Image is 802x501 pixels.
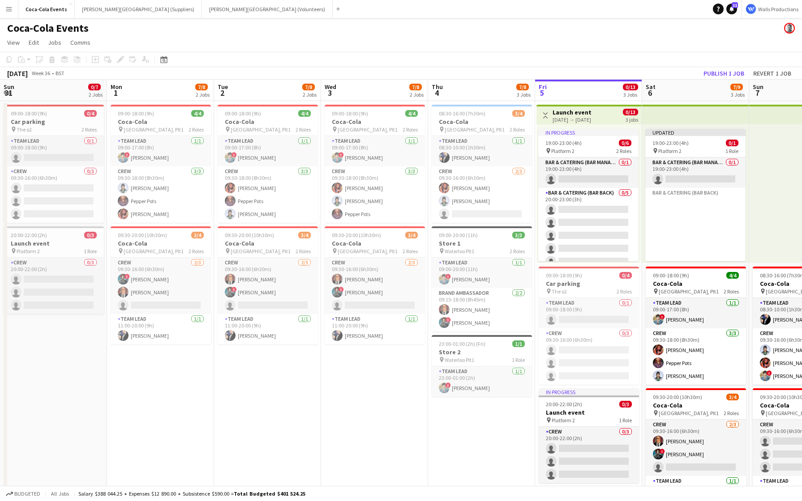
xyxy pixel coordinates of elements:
h3: Coca-Cola [111,118,211,126]
app-card-role: Team Lead1/123:00-01:00 (2h)![PERSON_NAME] [432,366,532,397]
h3: Launch event [539,408,639,416]
app-card-role: Crew0/320:00-22:00 (2h) [4,258,104,314]
span: 0/3 [619,401,632,408]
span: Fri [539,83,547,91]
div: 3 jobs [626,115,638,123]
span: 2 Roles [403,126,418,133]
a: View [4,37,23,48]
app-card-role: Team Lead1/108:30-10:00 (1h30m)[PERSON_NAME] [432,136,532,166]
span: 2 Roles [510,126,525,133]
span: Total Budgeted $401 524.25 [234,490,305,497]
span: Sat [646,83,656,91]
span: 09:00-18:00 (9h) [546,272,582,279]
span: 2 Roles [296,248,311,255]
div: Salary $388 044.25 + Expenses $12 890.00 + Subsistence $590.00 = [78,490,305,497]
span: Sun [753,83,763,91]
span: 4/4 [298,110,311,117]
div: [DATE] [7,69,28,78]
span: 2 Roles [724,410,739,416]
app-job-card: Updated19:00-23:00 (4h)0/1 Platform 21 RoleBar & Catering (Bar Manager)0/119:00-23:00 (4h) Bar & ... [645,129,746,261]
span: 1 Role [84,248,97,255]
a: 11 [726,4,737,14]
span: 2 Roles [189,248,204,255]
span: 1 Role [619,417,632,424]
app-card-role: Crew3/309:30-18:00 (8h30m)[PERSON_NAME][PERSON_NAME]Pepper Pots [325,166,425,223]
app-job-card: 20:00-22:00 (2h)0/3Launch event Platform 21 RoleCrew0/320:00-22:00 (2h) [4,226,104,314]
app-job-card: 23:00-01:00 (2h) (Fri)1/1Store 2 Waterloo Plt11 RoleTeam Lead1/123:00-01:00 (2h)![PERSON_NAME] [432,335,532,397]
app-card-role: Brand Ambassador2/209:15-18:00 (8h45m)[PERSON_NAME]![PERSON_NAME] [432,288,532,331]
div: BST [56,70,64,76]
span: 7/8 [516,84,529,90]
span: ! [124,152,130,157]
app-job-card: 08:30-16:00 (7h30m)3/4Coca-Cola [GEOGRAPHIC_DATA], Plt12 RolesTeam Lead1/108:30-10:00 (1h30m)[PER... [432,105,532,223]
span: 4 [430,88,443,98]
button: Publish 1 job [700,68,748,79]
span: Wed [325,83,336,91]
button: Revert 1 job [750,68,795,79]
app-card-role: Crew2/309:30-16:00 (6h30m)[PERSON_NAME]![PERSON_NAME] [218,258,318,314]
span: 4/4 [726,272,739,279]
span: 1/1 [512,340,525,347]
div: 2 Jobs [410,91,424,98]
app-job-card: 09:30-20:00 (10h30m)3/4Coca-Cola [GEOGRAPHIC_DATA], Plt12 RolesCrew2/309:30-16:00 (6h30m)[PERSON_... [218,226,318,344]
app-card-role: Crew2/309:30-16:00 (6h30m)[PERSON_NAME]![PERSON_NAME] [325,258,425,314]
span: 1 [109,88,122,98]
h3: Coca-Cola [325,118,425,126]
span: 1 Role [725,148,738,154]
span: ! [339,152,344,157]
app-card-role: Bar & Catering (Bar Manager)0/119:00-23:00 (4h) [538,157,639,188]
app-job-card: 09:30-20:00 (10h30m)3/4Coca-Cola [GEOGRAPHIC_DATA], Plt12 RolesCrew2/309:30-16:00 (6h30m)![PERSON... [111,226,211,344]
span: 2 Roles [510,248,525,255]
app-job-card: 09:00-20:00 (11h)3/3Store 1 Waterloo Plt12 RolesTeam Lead1/109:00-20:00 (11h)![PERSON_NAME]Brand ... [432,226,532,331]
div: 09:00-18:00 (9h)0/4Car parking The o22 RolesTeam Lead0/109:00-18:00 (9h) Crew0/309:30-16:00 (6h30m) [4,105,104,223]
span: 7/8 [409,84,422,90]
span: 7/8 [195,84,208,90]
span: 4/4 [191,110,204,117]
app-user-avatar: Mark Walls [784,23,795,34]
span: 23:00-01:00 (2h) (Fri) [439,340,485,347]
span: Sun [4,83,14,91]
span: 19:00-23:00 (4h) [652,140,689,146]
button: [PERSON_NAME][GEOGRAPHIC_DATA] (Volunteers) [202,0,333,18]
span: 2 Roles [616,148,631,154]
h3: Coca-Cola [218,239,318,247]
span: 2 Roles [403,248,418,255]
div: 2 Jobs [303,91,317,98]
span: 0/4 [619,272,632,279]
span: View [7,38,20,47]
span: Tue [218,83,228,91]
app-card-role: Crew2/309:30-16:00 (6h30m)![PERSON_NAME][PERSON_NAME] [111,258,211,314]
h3: Store 2 [432,348,532,356]
span: Platform 2 [552,417,575,424]
h3: Coca-Cola [646,401,746,409]
app-card-role: Team Lead1/109:00-17:00 (8h)![PERSON_NAME] [646,298,746,328]
h3: Launch event [4,239,104,247]
app-job-card: 09:00-18:00 (9h)4/4Coca-Cola [GEOGRAPHIC_DATA], Plt12 RolesTeam Lead1/109:00-17:00 (8h)![PERSON_N... [325,105,425,223]
app-job-card: 09:00-18:00 (9h)4/4Coca-Cola [GEOGRAPHIC_DATA], Plt12 RolesTeam Lead1/109:00-17:00 (8h)![PERSON_N... [218,105,318,223]
span: 09:00-20:00 (11h) [439,232,478,238]
app-card-role: Crew0/309:30-16:00 (6h30m) [539,328,639,385]
app-card-role: Crew3/309:30-18:00 (8h30m)[PERSON_NAME]Pepper Pots[PERSON_NAME] [646,328,746,385]
span: Platform 2 [658,148,682,154]
app-card-role: Team Lead1/109:00-17:00 (8h)![PERSON_NAME] [325,136,425,166]
span: 2 Roles [189,126,204,133]
span: 3/4 [405,232,418,238]
h3: Coca-Cola [111,239,211,247]
span: 7/9 [730,84,743,90]
span: 09:00-18:00 (9h) [225,110,261,117]
a: Edit [25,37,43,48]
a: Jobs [44,37,65,48]
span: Waterloo Plt1 [445,357,474,363]
span: 09:00-18:00 (9h) [118,110,154,117]
h3: Coca-Cola [432,118,532,126]
span: 09:30-20:00 (10h30m) [118,232,167,238]
span: Waterloo Plt1 [445,248,474,255]
app-card-role-placeholder: Bar & Catering (Bar Back) [645,188,746,270]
